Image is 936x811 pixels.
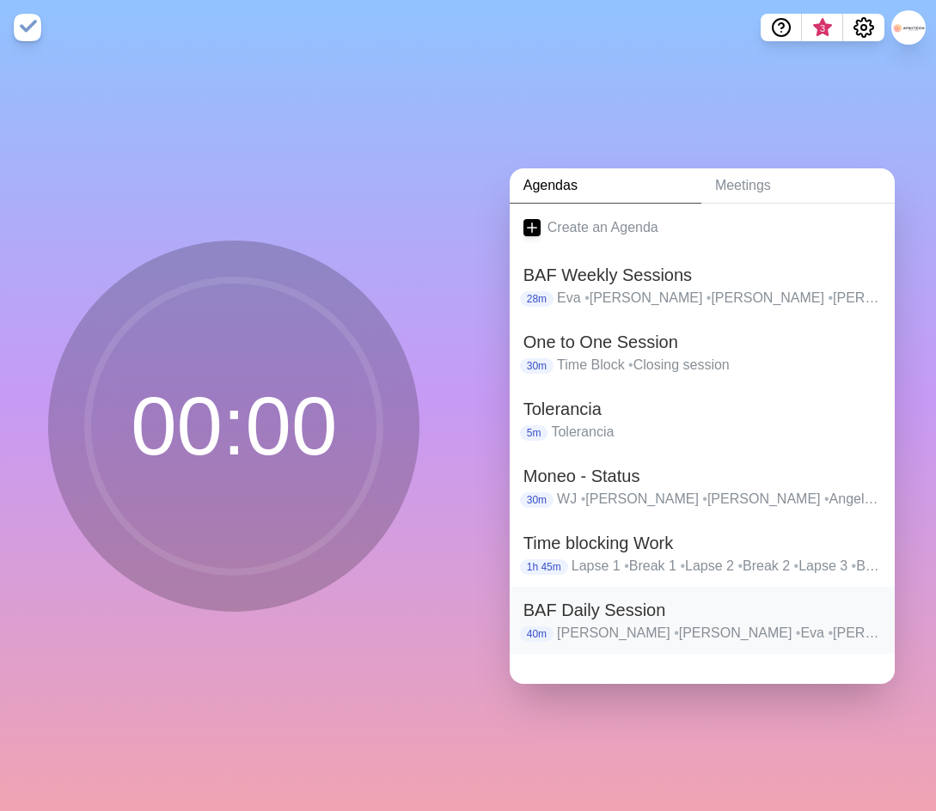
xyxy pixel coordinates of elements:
[796,625,801,640] span: •
[14,14,41,41] img: timeblocks logo
[680,558,685,573] span: •
[557,288,881,308] p: Eva [PERSON_NAME] [PERSON_NAME] [PERSON_NAME] [PERSON_NAME] [PERSON_NAME] Angel
[520,291,554,307] p: 28m
[802,14,843,41] button: What’s new
[707,290,712,305] span: •
[624,558,629,573] span: •
[523,329,881,355] h2: One to One Session
[701,168,895,204] a: Meetings
[557,489,881,509] p: WJ [PERSON_NAME] [PERSON_NAME] Angel [PERSON_NAME] [PERSON_NAME]
[674,625,679,640] span: •
[828,625,833,640] span: •
[824,491,829,506] span: •
[843,14,884,41] button: Settings
[761,14,802,41] button: Help
[816,21,829,35] span: 3
[584,290,590,305] span: •
[628,357,633,372] span: •
[523,463,881,489] h2: Moneo - Status
[581,491,586,506] span: •
[794,558,799,573] span: •
[523,597,881,623] h2: BAF Daily Session
[520,559,568,575] p: 1h 45m
[852,558,857,573] span: •
[520,626,554,642] p: 40m
[557,355,881,375] p: Time Block Closing session
[520,492,554,508] p: 30m
[523,396,881,422] h2: Tolerancia
[523,530,881,556] h2: Time blocking Work
[510,204,895,252] a: Create an Agenda
[737,558,743,573] span: •
[520,425,548,441] p: 5m
[551,422,880,442] p: Tolerancia
[520,358,554,374] p: 30m
[572,556,881,576] p: Lapse 1 Break 1 Lapse 2 Break 2 Lapse 3 Break 3 Lapse 4 last Break
[510,168,701,204] a: Agendas
[828,290,833,305] span: •
[702,491,707,506] span: •
[523,262,881,288] h2: BAF Weekly Sessions
[557,623,881,643] p: [PERSON_NAME] [PERSON_NAME] Eva [PERSON_NAME] [PERSON_NAME] [PERSON_NAME] [PERSON_NAME] [PERSON_N...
